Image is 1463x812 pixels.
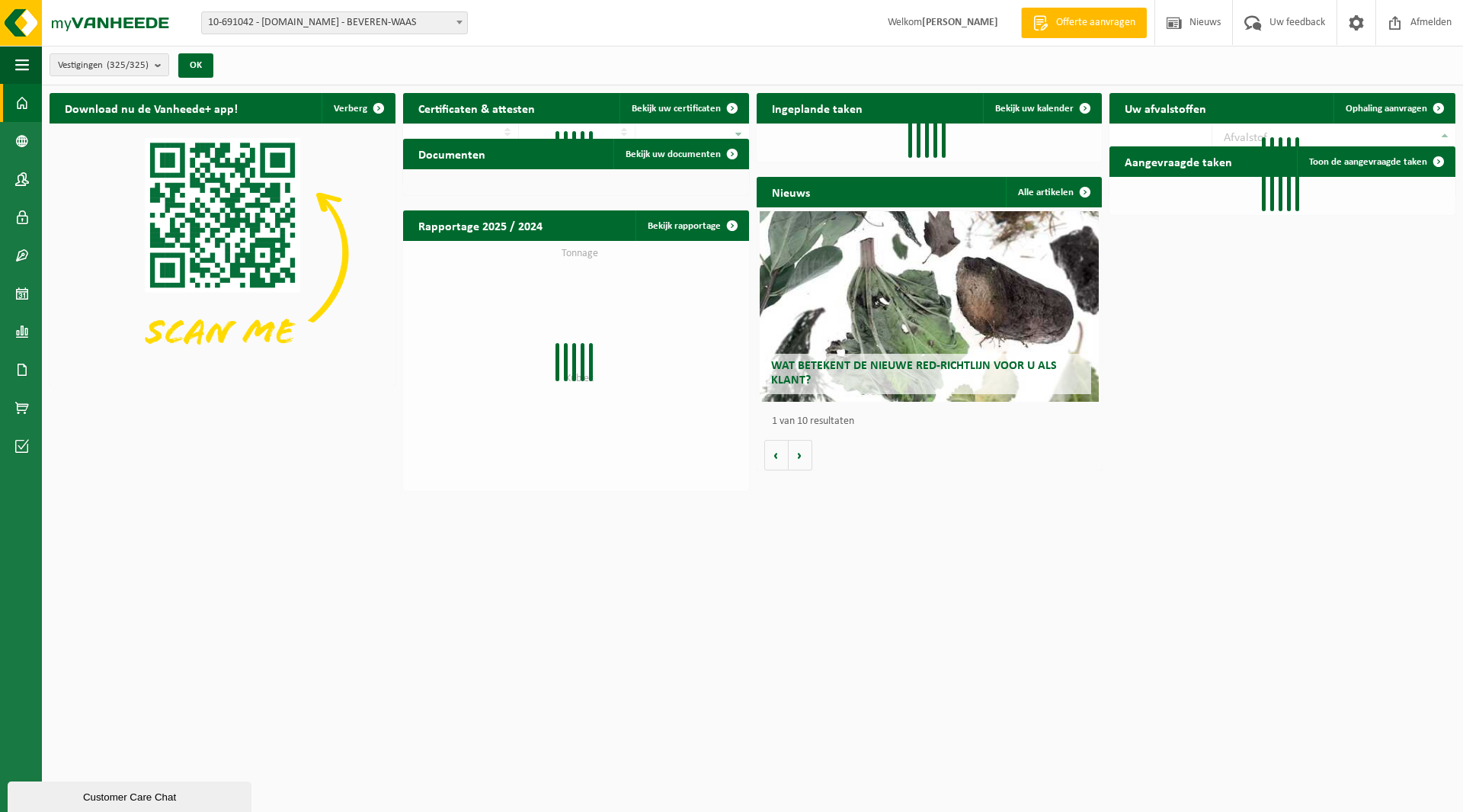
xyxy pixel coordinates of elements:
iframe: chat widget [8,778,255,812]
button: Vorige [764,440,789,470]
span: Ophaling aanvragen [1346,104,1427,114]
a: Wat betekent de nieuwe RED-richtlijn voor u als klant? [760,211,1099,402]
p: 1 van 10 resultaten [772,416,1095,427]
span: Bekijk uw documenten [626,149,721,159]
h2: Certificaten & attesten [403,93,550,123]
count: (325/325) [107,60,149,70]
h2: Uw afvalstoffen [1109,93,1221,123]
button: OK [178,53,213,78]
h2: Rapportage 2025 / 2024 [403,210,558,240]
button: Volgende [789,440,812,470]
strong: [PERSON_NAME] [922,17,998,28]
span: Wat betekent de nieuwe RED-richtlijn voor u als klant? [771,360,1057,387]
button: Verberg [322,93,394,124]
a: Alle artikelen [1006,177,1100,207]
a: Bekijk uw certificaten [619,93,748,124]
span: Bekijk uw kalender [995,104,1074,114]
h2: Download nu de Vanheede+ app! [50,93,253,123]
img: Download de VHEPlus App [50,124,395,383]
h2: Nieuws [757,177,825,207]
a: Offerte aanvragen [1021,8,1147,38]
h2: Aangevraagde taken [1109,146,1247,176]
a: Toon de aangevraagde taken [1297,146,1454,177]
span: Verberg [334,104,367,114]
h2: Documenten [403,139,501,168]
a: Bekijk uw documenten [613,139,748,169]
a: Bekijk uw kalender [983,93,1100,124]
span: 10-691042 - LAMMERTYN.NET - BEVEREN-WAAS [201,11,468,34]
span: Vestigingen [58,54,149,77]
a: Ophaling aanvragen [1333,93,1454,124]
span: Offerte aanvragen [1052,15,1139,30]
span: Bekijk uw certificaten [632,104,721,114]
h2: Ingeplande taken [757,93,878,123]
span: Toon de aangevraagde taken [1309,157,1427,167]
span: 10-691042 - LAMMERTYN.NET - BEVEREN-WAAS [202,12,467,34]
a: Bekijk rapportage [635,210,748,241]
button: Vestigingen(325/325) [50,53,169,76]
